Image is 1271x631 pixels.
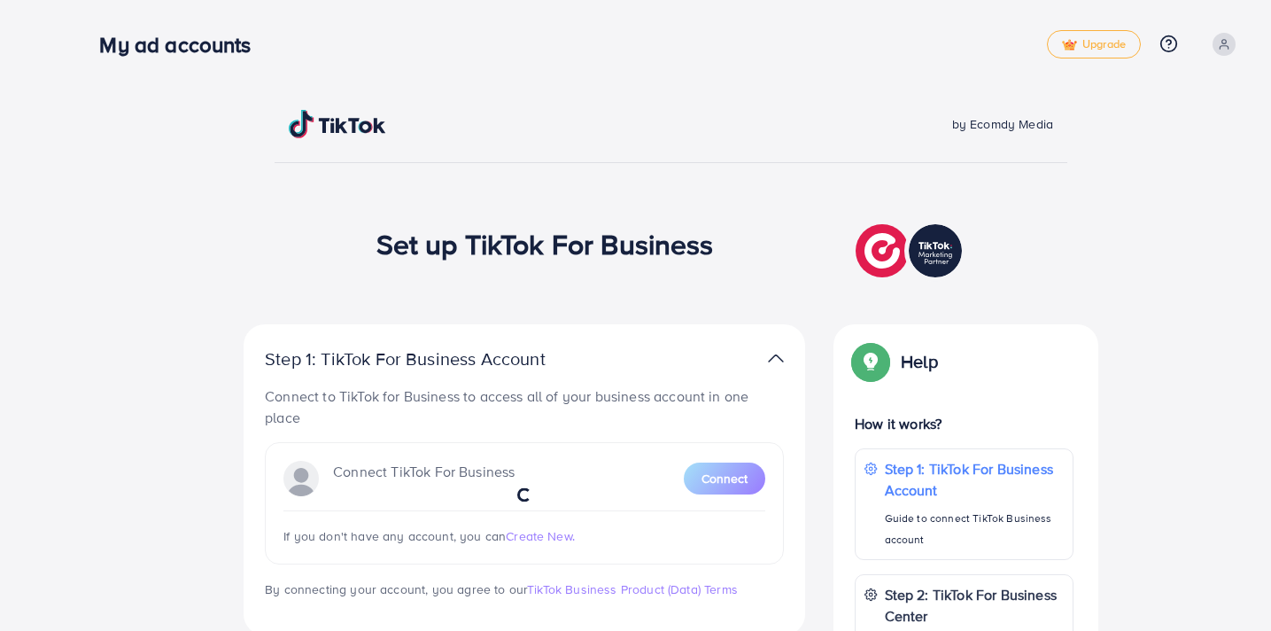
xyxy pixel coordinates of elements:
[265,348,601,370] p: Step 1: TikTok For Business Account
[99,32,265,58] h3: My ad accounts
[885,584,1064,627] p: Step 2: TikTok For Business Center
[952,115,1053,133] span: by Ecomdy Media
[885,508,1064,550] p: Guide to connect TikTok Business account
[768,346,784,371] img: TikTok partner
[885,458,1064,501] p: Step 1: TikTok For Business Account
[1062,38,1126,51] span: Upgrade
[1047,30,1141,58] a: tickUpgrade
[855,413,1073,434] p: How it works?
[376,227,714,261] h1: Set up TikTok For Business
[856,220,966,282] img: TikTok partner
[289,110,386,138] img: TikTok
[1062,39,1077,51] img: tick
[855,346,887,378] img: Popup guide
[901,351,938,372] p: Help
